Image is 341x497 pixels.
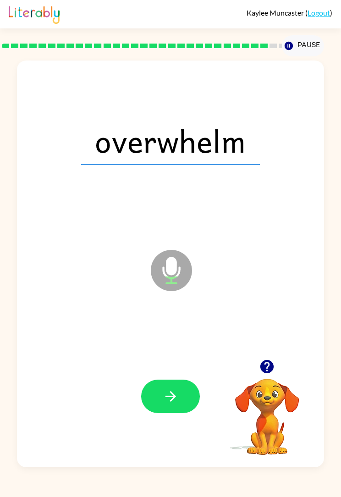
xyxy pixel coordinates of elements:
[221,364,313,456] video: Your browser must support playing .mp4 files to use Literably. Please try using another browser.
[247,8,332,17] div: ( )
[247,8,305,17] span: Kaylee Muncaster
[9,4,60,24] img: Literably
[81,117,260,165] span: overwhelm
[282,35,324,56] button: Pause
[308,8,330,17] a: Logout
